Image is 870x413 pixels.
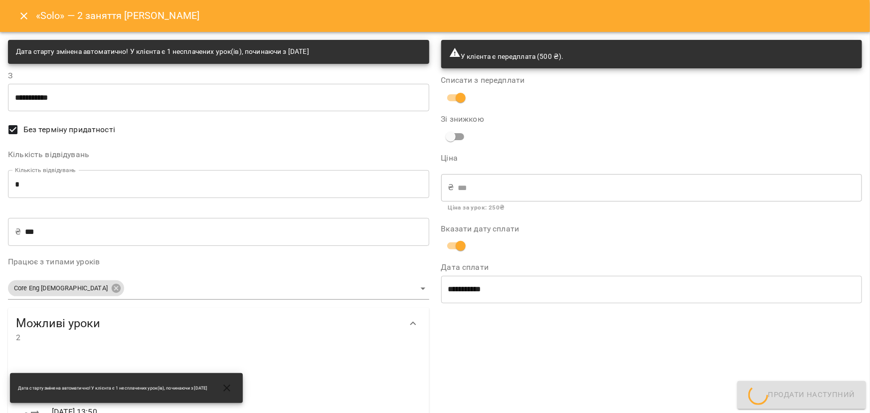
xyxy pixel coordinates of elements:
label: З [8,72,429,80]
label: Ціна [441,154,863,162]
span: У клієнта є передплата (500 ₴). [449,52,564,60]
span: 2 [16,332,401,344]
span: Можливі уроки [16,316,401,331]
span: Дата старту змінена автоматично! У клієнта є 1 несплачених урок(ів), починаючи з [DATE] [18,385,207,392]
label: Списати з передплати [441,76,863,84]
p: ₴ [15,226,21,238]
label: Дата сплати [441,263,863,271]
b: Ціна за урок : 250 ₴ [448,204,505,211]
div: Core Eng [DEMOGRAPHIC_DATA] [8,277,429,300]
span: Core Eng [DEMOGRAPHIC_DATA] [8,284,114,293]
label: Працює з типами уроків [8,258,429,266]
label: Кількість відвідувань [8,151,429,159]
label: Зі знижкою [441,115,581,123]
button: Close [12,4,36,28]
span: Без терміну придатності [23,124,115,136]
button: Show more [401,312,425,336]
h6: «Solo» — 2 заняття [PERSON_NAME] [36,8,200,23]
div: Core Eng [DEMOGRAPHIC_DATA] [8,280,124,296]
div: Дата старту змінена автоматично! У клієнта є 1 несплачених урок(ів), починаючи з [DATE] [16,43,309,61]
p: ₴ [448,182,454,194]
label: Вказати дату сплати [441,225,863,233]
